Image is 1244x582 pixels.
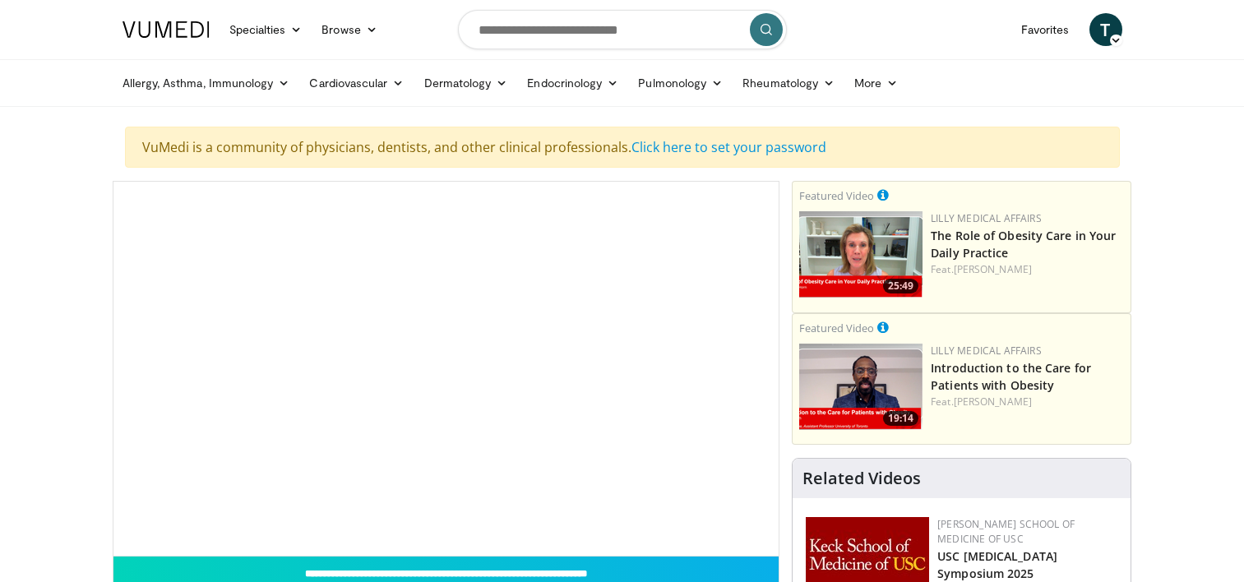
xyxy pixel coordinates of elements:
[799,344,923,430] img: acc2e291-ced4-4dd5-b17b-d06994da28f3.png.150x105_q85_crop-smart_upscale.png
[113,67,300,99] a: Allergy, Asthma, Immunology
[220,13,312,46] a: Specialties
[123,21,210,38] img: VuMedi Logo
[1011,13,1080,46] a: Favorites
[954,395,1032,409] a: [PERSON_NAME]
[1089,13,1122,46] a: T
[125,127,1120,168] div: VuMedi is a community of physicians, dentists, and other clinical professionals.
[931,395,1124,409] div: Feat.
[299,67,414,99] a: Cardiovascular
[931,344,1042,358] a: Lilly Medical Affairs
[802,469,921,488] h4: Related Videos
[883,279,918,293] span: 25:49
[799,211,923,298] a: 25:49
[931,360,1091,393] a: Introduction to the Care for Patients with Obesity
[954,262,1032,276] a: [PERSON_NAME]
[931,262,1124,277] div: Feat.
[799,188,874,203] small: Featured Video
[631,138,826,156] a: Click here to set your password
[414,67,518,99] a: Dermatology
[937,548,1057,581] a: USC [MEDICAL_DATA] Symposium 2025
[799,344,923,430] a: 19:14
[113,182,779,557] video-js: Video Player
[844,67,908,99] a: More
[733,67,844,99] a: Rheumatology
[799,211,923,298] img: e1208b6b-349f-4914-9dd7-f97803bdbf1d.png.150x105_q85_crop-smart_upscale.png
[312,13,387,46] a: Browse
[458,10,787,49] input: Search topics, interventions
[937,517,1075,546] a: [PERSON_NAME] School of Medicine of USC
[799,321,874,335] small: Featured Video
[883,411,918,426] span: 19:14
[931,211,1042,225] a: Lilly Medical Affairs
[931,228,1116,261] a: The Role of Obesity Care in Your Daily Practice
[628,67,733,99] a: Pulmonology
[517,67,628,99] a: Endocrinology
